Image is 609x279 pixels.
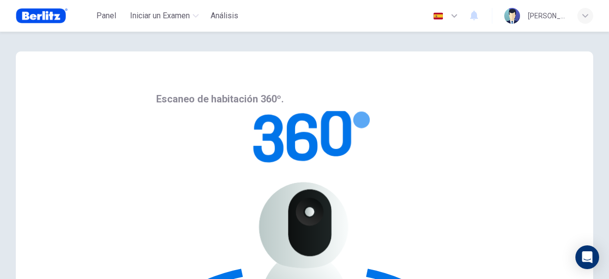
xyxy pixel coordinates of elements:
[96,10,116,22] span: Panel
[211,10,238,22] span: Análisis
[130,10,190,22] span: Iniciar un Examen
[156,93,284,105] span: Escaneo de habitación 360º.
[432,12,444,20] img: es
[528,10,565,22] div: [PERSON_NAME] [PERSON_NAME]
[575,245,599,269] div: Open Intercom Messenger
[207,7,242,25] div: Necesitas una licencia para acceder a este contenido
[504,8,520,24] img: Profile picture
[90,7,122,25] button: Panel
[207,7,242,25] button: Análisis
[126,7,203,25] button: Iniciar un Examen
[16,6,90,26] a: Berlitz Brasil logo
[16,6,68,26] img: Berlitz Brasil logo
